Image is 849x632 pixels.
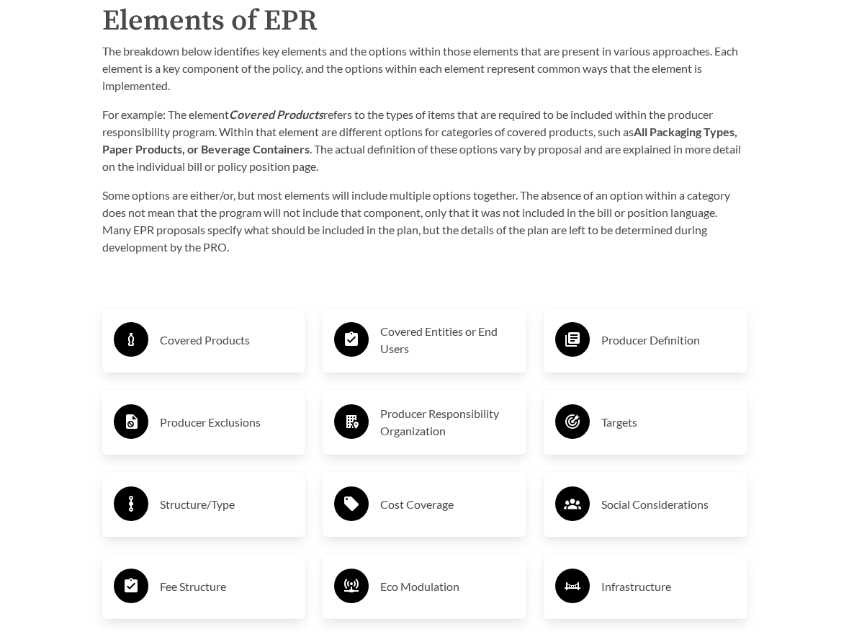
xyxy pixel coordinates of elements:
[229,107,323,121] strong: Covered Products
[380,405,515,440] h3: Producer Responsibility Organization
[102,43,747,94] p: The breakdown below identifies key elements and the options within those elements that are presen...
[601,575,736,598] h3: Infrastructure
[601,329,736,352] h3: Producer Definition
[601,493,736,516] h3: Social Considerations
[380,575,515,598] h3: Eco Modulation
[160,493,295,516] h3: Structure/Type
[160,575,295,598] h3: Fee Structure
[160,411,295,434] h3: Producer Exclusions
[160,329,295,352] h3: Covered Products
[380,493,515,516] h3: Cost Coverage
[102,106,747,175] p: For example: The element refers to the types of items that are required to be included within the...
[380,323,515,357] h3: Covered Entities or End Users
[102,125,737,156] strong: All Packaging Types, Paper Products, or Beverage Containers
[102,187,747,256] p: Some options are either/or, but most elements will include multiple options together. The absence...
[601,411,736,434] h3: Targets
